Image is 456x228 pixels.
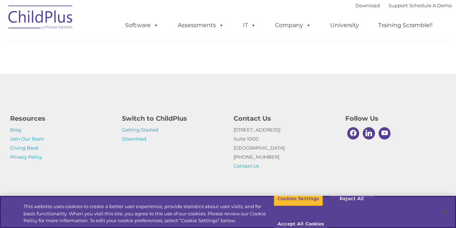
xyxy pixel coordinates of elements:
a: Linkedin [361,125,377,141]
a: Download [122,136,146,142]
p: [STREET_ADDRESS] Suite 1000 [GEOGRAPHIC_DATA] [PHONE_NUMBER] [234,125,335,171]
a: Assessments [171,18,231,33]
font: | [355,3,452,8]
a: Blog [10,127,21,133]
button: Cookies Settings [274,191,323,206]
a: Youtube [377,125,393,141]
a: Getting Started [122,127,158,133]
span: Phone number [101,77,132,83]
h4: Follow Us [345,113,446,124]
a: Download [355,3,380,8]
a: Schedule A Demo [409,3,452,8]
a: Join Our Team [10,136,44,142]
button: Reject All [329,191,374,206]
a: IT [236,18,263,33]
a: Facebook [345,125,361,141]
a: Training Scramble!! [371,18,440,33]
a: Software [118,18,166,33]
h4: Contact Us [234,113,335,124]
h4: Switch to ChildPlus [122,113,223,124]
a: Contact Us [234,163,259,169]
h4: Resources [10,113,111,124]
a: Privacy Policy [10,154,42,160]
button: Close [437,203,452,219]
a: Support [389,3,408,8]
img: ChildPlus by Procare Solutions [5,0,77,36]
a: University [323,18,366,33]
span: Last name [101,48,123,53]
div: This website uses cookies to create a better user experience, provide statistics about user visit... [23,203,274,224]
a: Giving Back [10,145,39,151]
a: Company [268,18,318,33]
